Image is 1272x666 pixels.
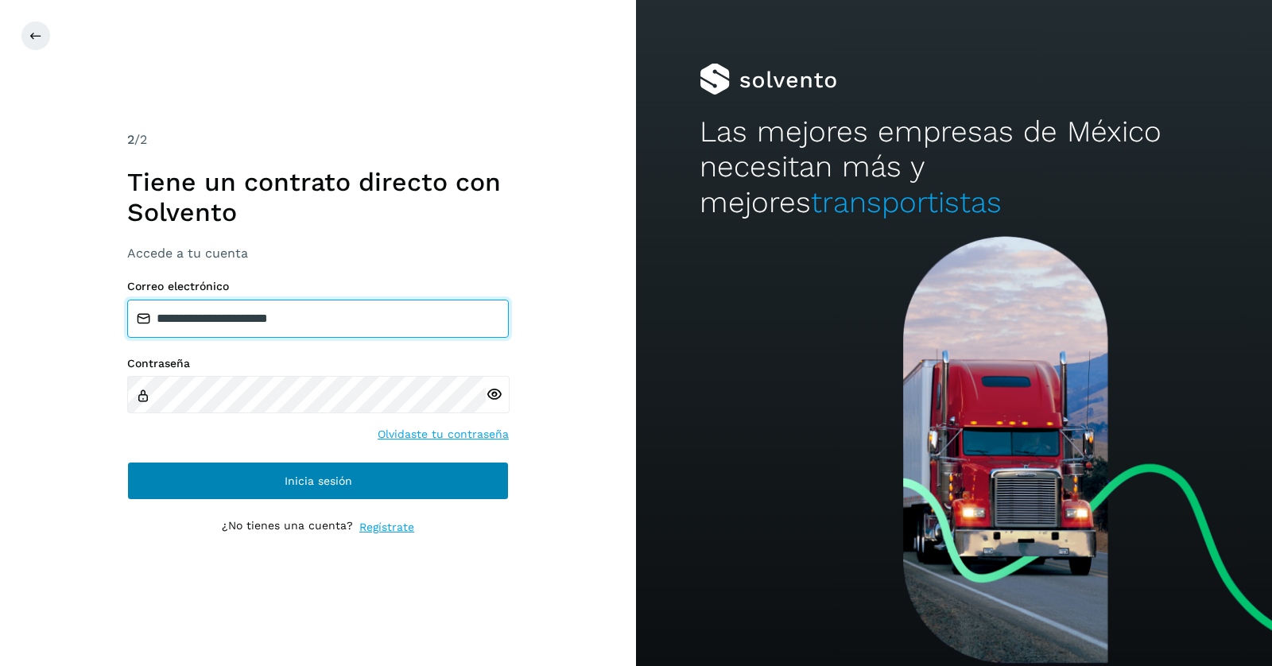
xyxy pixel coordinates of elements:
h1: Tiene un contrato directo con Solvento [127,167,509,228]
h3: Accede a tu cuenta [127,246,509,261]
span: 2 [127,132,134,147]
div: /2 [127,130,509,149]
label: Correo electrónico [127,280,509,293]
button: Inicia sesión [127,462,509,500]
a: Regístrate [359,519,414,536]
label: Contraseña [127,357,509,370]
p: ¿No tienes una cuenta? [222,519,353,536]
span: transportistas [811,185,1002,219]
a: Olvidaste tu contraseña [378,426,509,443]
h2: Las mejores empresas de México necesitan más y mejores [700,114,1208,220]
span: Inicia sesión [285,475,352,486]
